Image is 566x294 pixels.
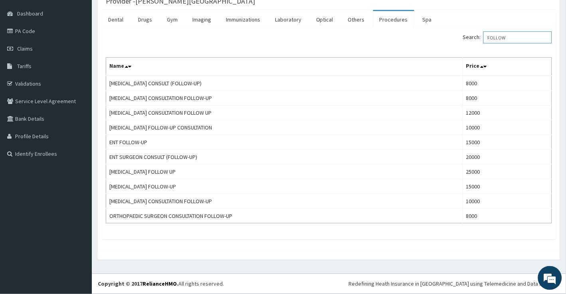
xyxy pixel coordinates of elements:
a: Imaging [186,11,218,28]
span: Claims [17,45,33,52]
td: 25000 [463,165,552,179]
td: [MEDICAL_DATA] CONSULTATION FOLLOW UP [106,106,463,120]
img: d_794563401_company_1708531726252_794563401 [15,40,32,60]
strong: Copyright © 2017 . [98,280,178,288]
td: ORTHOPAEDIC SURGEON CONSULTATION FOLLOW-UP [106,209,463,223]
textarea: Type your message and hit 'Enter' [4,203,152,231]
td: [MEDICAL_DATA] FOLLOW-UP CONSULTATION [106,120,463,135]
a: Laboratory [269,11,308,28]
a: Spa [416,11,438,28]
div: Chat with us now [42,45,134,55]
div: Redefining Heath Insurance in [GEOGRAPHIC_DATA] using Telemedicine and Data Science! [349,280,560,288]
span: Tariffs [17,63,32,70]
label: Search: [463,31,552,43]
td: 8000 [463,91,552,106]
span: We're online! [46,93,110,174]
a: Others [342,11,371,28]
td: 15000 [463,135,552,150]
td: 12000 [463,106,552,120]
td: 10000 [463,120,552,135]
td: 10000 [463,194,552,209]
a: Procedures [373,11,414,28]
td: 8000 [463,76,552,91]
td: 8000 [463,209,552,223]
td: [MEDICAL_DATA] CONSULTATION FOLLOW-UP [106,91,463,106]
td: ENT SURGEON CONSULT (FOLLOW-UP) [106,150,463,165]
a: Optical [310,11,340,28]
td: [MEDICAL_DATA] CONSULTATION FOLLOW-UP [106,194,463,209]
td: [MEDICAL_DATA] FOLLOW UP [106,165,463,179]
a: RelianceHMO [142,280,177,288]
footer: All rights reserved. [92,274,566,294]
div: Minimize live chat window [131,4,150,23]
td: 15000 [463,179,552,194]
input: Search: [483,31,552,43]
td: [MEDICAL_DATA] CONSULT (FOLLOW-UP) [106,76,463,91]
td: ENT FOLLOW-UP [106,135,463,150]
th: Price [463,58,552,76]
td: [MEDICAL_DATA] FOLLOW-UP [106,179,463,194]
span: Dashboard [17,10,43,17]
a: Dental [102,11,130,28]
a: Immunizations [220,11,267,28]
th: Name [106,58,463,76]
a: Gym [160,11,184,28]
a: Drugs [132,11,158,28]
td: 20000 [463,150,552,165]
